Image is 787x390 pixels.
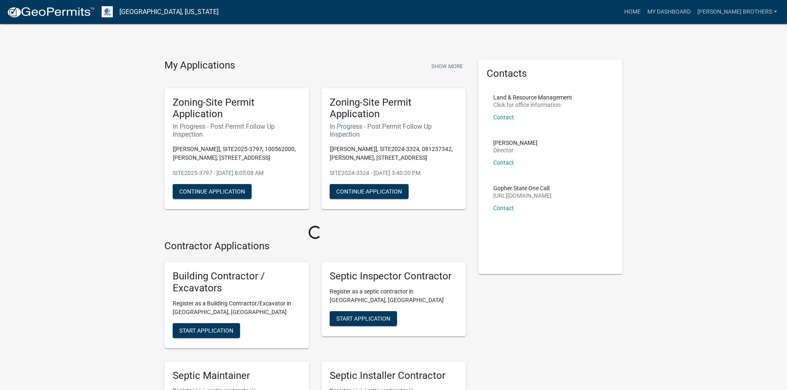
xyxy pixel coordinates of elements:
h5: Zoning-Site Permit Application [173,97,301,121]
a: Contact [493,205,514,211]
p: Register as a Building Contractor/Excavator in [GEOGRAPHIC_DATA], [GEOGRAPHIC_DATA] [173,299,301,317]
a: Home [621,4,644,20]
a: Contact [493,114,514,121]
a: [GEOGRAPHIC_DATA], [US_STATE] [119,5,219,19]
a: My Dashboard [644,4,694,20]
h5: Septic Inspector Contractor [330,270,458,282]
p: [[PERSON_NAME]], SITE2024-3324, 081237342, [PERSON_NAME], [STREET_ADDRESS] [330,145,458,162]
p: SITE2025-3797 - [DATE] 8:05:08 AM [173,169,301,177]
a: Contact [493,159,514,166]
button: Start Application [330,311,397,326]
h4: My Applications [164,59,235,72]
h6: In Progress - Post Permit Follow Up Inspection [330,123,458,138]
p: SITE2024-3324 - [DATE] 3:40:20 PM [330,169,458,177]
h4: Contractor Applications [164,240,466,252]
button: Show More [428,59,466,73]
p: Gopher State One Call [493,185,552,191]
h5: Septic Maintainer [173,370,301,382]
p: Register as a septic contractor in [GEOGRAPHIC_DATA], [GEOGRAPHIC_DATA] [330,287,458,305]
button: Start Application [173,323,240,338]
p: [[PERSON_NAME]], SITE2025-3797, 100562000, [PERSON_NAME], [STREET_ADDRESS] [173,145,301,162]
img: Otter Tail County, Minnesota [102,6,113,17]
span: Start Application [179,327,233,333]
h5: Building Contractor / Excavators [173,270,301,294]
h6: In Progress - Post Permit Follow Up Inspection [173,123,301,138]
button: Continue Application [330,184,409,199]
h5: Septic Installer Contractor [330,370,458,382]
button: Continue Application [173,184,252,199]
h5: Zoning-Site Permit Application [330,97,458,121]
p: [URL][DOMAIN_NAME] [493,193,552,199]
p: Click for office information: [493,102,572,108]
span: Start Application [336,315,390,322]
p: Land & Resource Management [493,95,572,100]
a: [PERSON_NAME] Brothers [694,4,780,20]
h5: Contacts [487,68,615,80]
p: Director [493,147,537,153]
p: [PERSON_NAME] [493,140,537,146]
